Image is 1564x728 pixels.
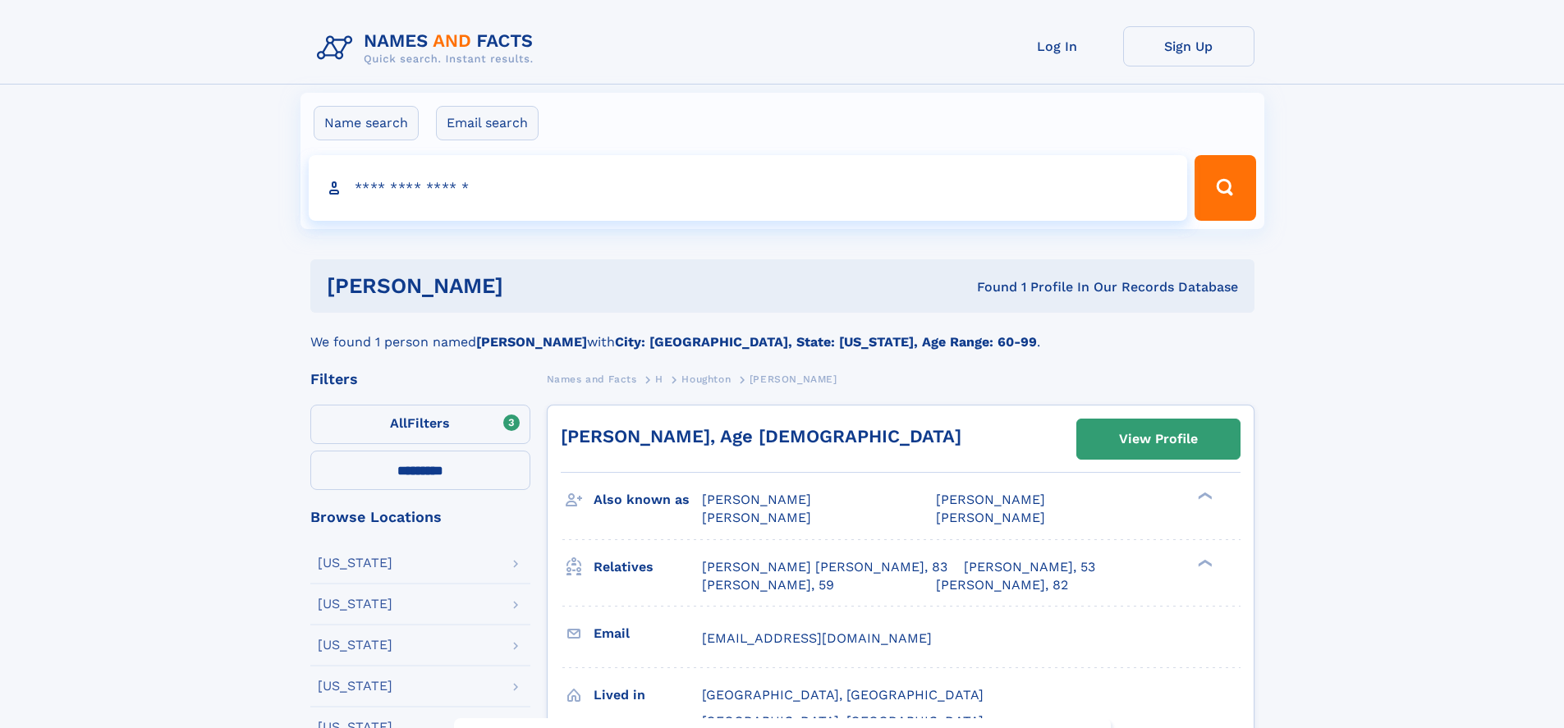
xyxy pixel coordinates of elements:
[702,576,834,594] a: [PERSON_NAME], 59
[702,558,947,576] a: [PERSON_NAME] [PERSON_NAME], 83
[681,369,731,389] a: Houghton
[327,276,741,296] h1: [PERSON_NAME]
[936,576,1068,594] a: [PERSON_NAME], 82
[310,510,530,524] div: Browse Locations
[309,155,1188,221] input: search input
[594,620,702,648] h3: Email
[318,639,392,652] div: [US_STATE]
[476,334,587,350] b: [PERSON_NAME]
[390,415,407,431] span: All
[594,681,702,709] h3: Lived in
[1194,557,1213,568] div: ❯
[655,369,663,389] a: H
[740,278,1238,296] div: Found 1 Profile In Our Records Database
[436,106,539,140] label: Email search
[561,426,961,446] a: [PERSON_NAME], Age [DEMOGRAPHIC_DATA]
[547,369,637,389] a: Names and Facts
[702,630,932,646] span: [EMAIL_ADDRESS][DOMAIN_NAME]
[1123,26,1254,66] a: Sign Up
[750,373,837,385] span: [PERSON_NAME]
[702,687,984,703] span: [GEOGRAPHIC_DATA], [GEOGRAPHIC_DATA]
[615,334,1037,350] b: City: [GEOGRAPHIC_DATA], State: [US_STATE], Age Range: 60-99
[936,510,1045,525] span: [PERSON_NAME]
[1195,155,1255,221] button: Search Button
[702,492,811,507] span: [PERSON_NAME]
[310,372,530,387] div: Filters
[964,558,1095,576] a: [PERSON_NAME], 53
[936,492,1045,507] span: [PERSON_NAME]
[310,405,530,444] label: Filters
[681,373,731,385] span: Houghton
[702,510,811,525] span: [PERSON_NAME]
[594,553,702,581] h3: Relatives
[992,26,1123,66] a: Log In
[1077,419,1240,459] a: View Profile
[1194,491,1213,501] div: ❯
[318,680,392,693] div: [US_STATE]
[318,598,392,611] div: [US_STATE]
[310,26,547,71] img: Logo Names and Facts
[594,486,702,514] h3: Also known as
[318,556,392,570] div: [US_STATE]
[1119,420,1198,458] div: View Profile
[310,313,1254,352] div: We found 1 person named with .
[655,373,663,385] span: H
[314,106,419,140] label: Name search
